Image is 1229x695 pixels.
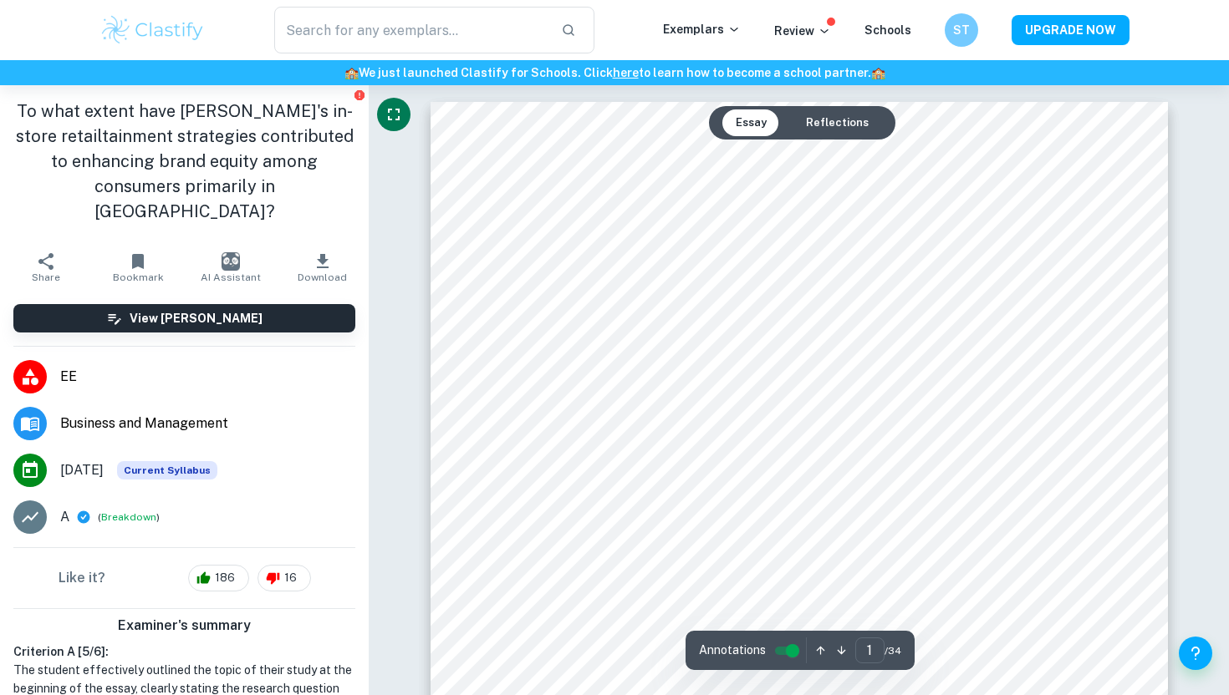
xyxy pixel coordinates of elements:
input: Search for any exemplars... [274,7,548,53]
h1: To what extent have [PERSON_NAME]'s in-store retailtainment strategies contributed to enhancing b... [13,99,355,224]
span: Share [32,271,60,283]
button: Report issue [353,89,365,101]
div: This exemplar is based on the current syllabus. Feel free to refer to it for inspiration/ideas wh... [117,461,217,479]
button: Bookmark [92,244,184,291]
span: ( ) [98,510,160,525]
span: Download [298,271,347,283]
span: Annotations [699,642,766,659]
h6: We just launched Clastify for Schools. Click to learn how to become a school partner. [3,63,1226,82]
div: 186 [188,565,249,591]
span: / 34 [885,643,901,658]
p: Exemplars [663,20,741,38]
button: Download [277,244,369,291]
span: [DATE] [60,460,104,480]
span: 🏫 [344,66,359,79]
h6: Criterion A [ 5 / 6 ]: [13,642,355,661]
a: here [613,66,639,79]
span: Current Syllabus [117,461,217,479]
a: Schools [864,23,911,37]
h6: View [PERSON_NAME] [130,309,263,327]
span: Bookmark [113,271,164,283]
button: Help and Feedback [1179,637,1212,670]
button: Breakdown [101,510,156,525]
span: AI Assistant [201,271,261,283]
span: Business and Management [60,413,355,434]
p: Review [774,22,831,40]
img: AI Assistant [222,252,240,271]
button: Fullscreen [377,98,411,131]
div: 16 [258,565,311,591]
button: Reflections [793,109,882,136]
button: AI Assistant [185,244,277,291]
button: View [PERSON_NAME] [13,304,355,332]
span: 16 [275,570,306,586]
h6: Examiner's summary [7,616,362,636]
p: A [60,507,69,527]
span: 186 [206,570,244,586]
img: Clastify logo [99,13,206,47]
span: 🏫 [871,66,885,79]
h6: ST [952,21,971,39]
button: Essay [722,109,780,136]
button: UPGRADE NOW [1012,15,1130,45]
h6: Like it? [59,568,105,588]
span: EE [60,367,355,387]
button: ST [945,13,978,47]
